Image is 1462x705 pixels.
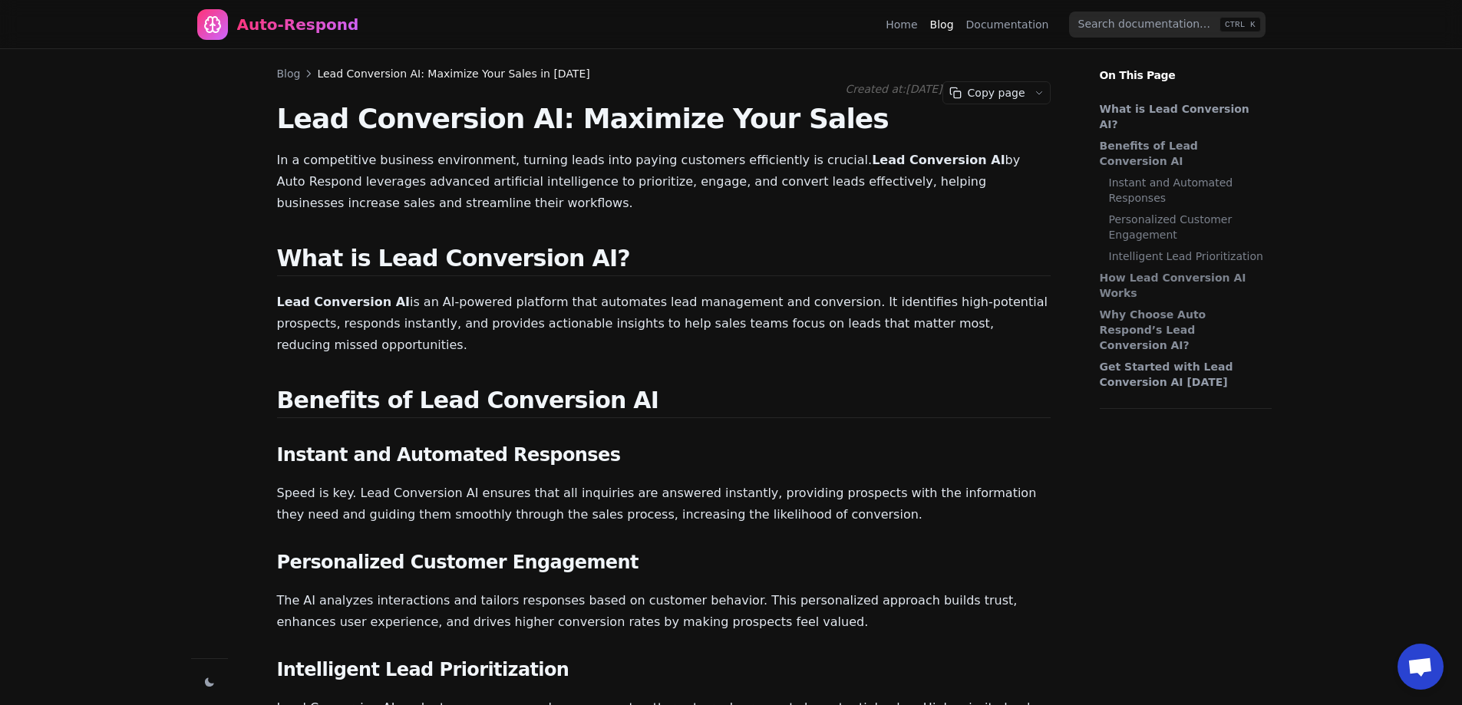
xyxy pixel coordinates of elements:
[277,387,1051,418] h2: Benefits of Lead Conversion AI
[872,153,1005,167] strong: Lead Conversion AI
[317,66,589,81] span: Lead Conversion AI: Maximize Your Sales in 2025
[277,443,1051,467] h3: Instant and Automated Responses
[237,14,359,35] div: Auto-Respond
[277,292,1051,356] p: is an AI-powered platform that automates lead management and conversion. It identifies high-poten...
[943,82,1028,104] button: Copy page
[1109,175,1264,206] a: Instant and Automated Responses
[277,295,410,309] strong: Lead Conversion AI
[1100,307,1264,353] a: Why Choose Auto Respond’s Lead Conversion AI?
[886,17,917,32] a: Home
[930,17,954,32] a: Blog
[1100,138,1264,169] a: Benefits of Lead Conversion AI
[1100,101,1264,132] a: What is Lead Conversion AI?
[1109,249,1264,264] a: Intelligent Lead Prioritization
[277,104,1051,134] h1: Lead Conversion AI: Maximize Your Sales
[1109,212,1264,242] a: Personalized Customer Engagement
[277,66,301,81] a: Blog
[1069,12,1266,38] input: Search documentation…
[277,550,1051,575] h3: Personalized Customer Engagement
[966,17,1049,32] a: Documentation
[277,245,1051,276] h2: What is Lead Conversion AI?
[277,483,1051,525] p: Speed is key. Lead Conversion AI ensures that all inquiries are answered instantly, providing pro...
[277,590,1051,633] p: The AI analyzes interactions and tailors responses based on customer behavior. This personalized ...
[197,9,359,40] a: Home page
[1087,49,1284,83] p: On This Page
[1100,359,1264,390] a: Get Started with Lead Conversion AI [DATE]
[1398,644,1444,690] div: Open chat
[277,657,1051,682] h3: Intelligent Lead Prioritization
[277,150,1051,214] p: In a competitive business environment, turning leads into paying customers efficiently is crucial...
[1100,270,1264,301] a: How Lead Conversion AI Works
[199,671,220,693] button: Change theme
[846,83,942,95] span: Created at: [DATE]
